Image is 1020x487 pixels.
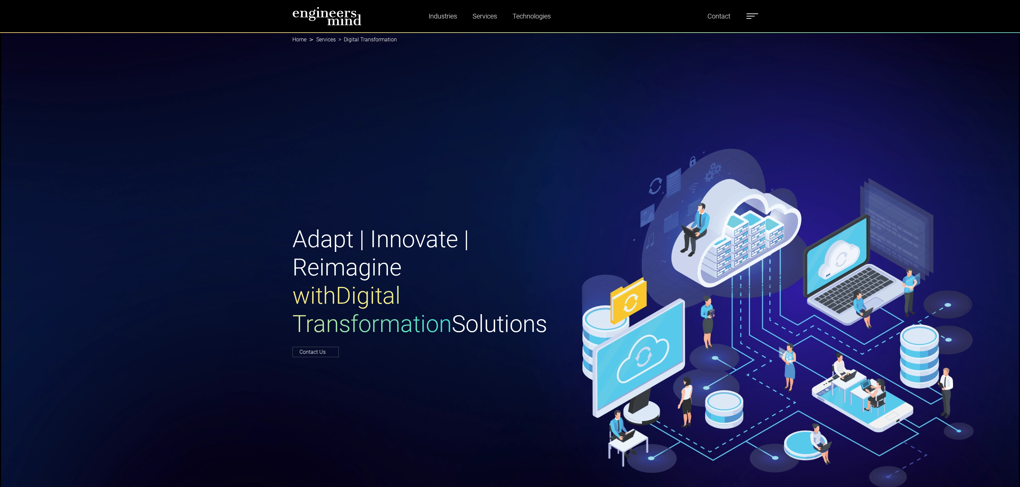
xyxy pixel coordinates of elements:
a: Home [292,36,307,43]
img: logo [292,7,362,26]
a: Contact [705,8,733,24]
a: Contact Us [292,347,339,357]
h1: Adapt | Innovate | Reimagine Solutions [292,225,506,338]
a: Services [470,8,500,24]
span: with Digital Transformation [292,282,452,338]
nav: breadcrumb [292,32,728,47]
li: Digital Transformation [336,36,397,44]
a: Industries [426,8,460,24]
a: Technologies [510,8,554,24]
a: Services [316,36,336,43]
